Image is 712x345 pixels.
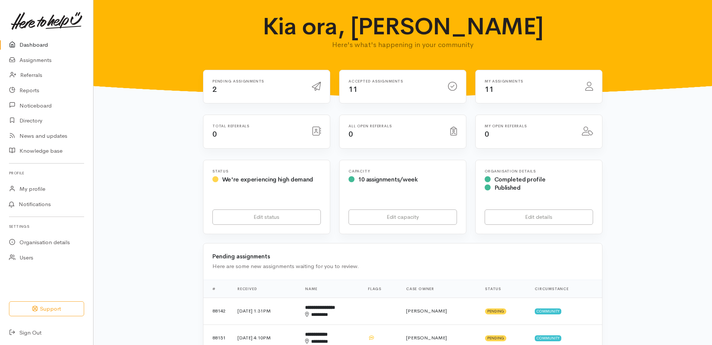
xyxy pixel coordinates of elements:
[257,40,549,50] p: Here's what's happening in your community
[349,209,457,225] a: Edit capacity
[9,221,84,231] h6: Settings
[349,85,357,94] span: 11
[485,124,573,128] h6: My open referrals
[358,175,418,183] span: 10 assignments/week
[485,169,593,173] h6: Organisation Details
[349,130,353,139] span: 0
[494,175,546,183] span: Completed profile
[203,280,231,298] th: #
[485,209,593,225] a: Edit details
[212,85,217,94] span: 2
[349,169,457,173] h6: Capacity
[231,280,299,298] th: Received
[535,335,561,341] span: Community
[349,79,439,83] h6: Accepted assignments
[231,298,299,324] td: [DATE] 1:31PM
[485,79,576,83] h6: My assignments
[485,85,493,94] span: 11
[9,301,84,317] button: Support
[203,298,231,324] td: 88142
[212,209,321,225] a: Edit status
[479,280,529,298] th: Status
[9,168,84,178] h6: Profile
[349,124,441,128] h6: All open referrals
[212,169,321,173] h6: Status
[362,280,400,298] th: Flags
[400,280,479,298] th: Case Owner
[222,175,313,183] span: We're experiencing high demand
[212,79,303,83] h6: Pending assignments
[535,308,561,314] span: Community
[485,308,506,314] span: Pending
[485,130,489,139] span: 0
[485,335,506,341] span: Pending
[212,253,270,260] b: Pending assignments
[494,184,521,192] span: Published
[257,13,549,40] h1: Kia ora, [PERSON_NAME]
[400,298,479,324] td: [PERSON_NAME]
[212,124,303,128] h6: Total referrals
[299,280,362,298] th: Name
[529,280,602,298] th: Circumstance
[212,262,593,271] div: Here are some new assignments waiting for you to review.
[212,130,217,139] span: 0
